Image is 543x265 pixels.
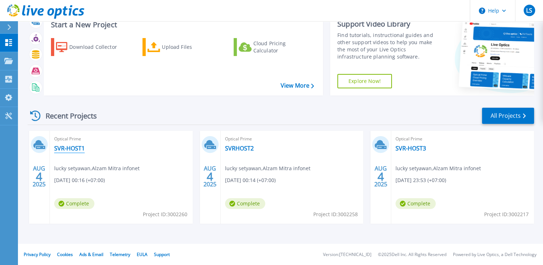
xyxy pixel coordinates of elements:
li: Powered by Live Optics, a Dell Technology [453,252,537,257]
span: Optical Prime [225,135,359,143]
span: 4 [207,173,213,180]
div: Find tutorials, instructional guides and other support videos to help you make the most of your L... [337,32,440,60]
a: Download Collector [51,38,131,56]
span: Project ID: 3002258 [313,210,358,218]
a: SVR-HOST3 [395,145,426,152]
span: 4 [36,173,42,180]
span: lucky setyawan , Alzam Mitra infonet [225,164,310,172]
a: Support [154,251,170,257]
a: EULA [137,251,148,257]
div: Support Video Library [337,19,440,29]
a: Cloud Pricing Calculator [234,38,314,56]
li: © 2025 Dell Inc. All Rights Reserved [378,252,446,257]
span: Complete [225,198,265,209]
span: LS [526,8,532,13]
a: SVRHOST2 [225,145,254,152]
div: AUG 2025 [203,163,217,190]
a: SVR-HOST1 [54,145,85,152]
span: Optical Prime [54,135,188,143]
div: Cloud Pricing Calculator [253,40,311,54]
span: Complete [395,198,436,209]
div: Download Collector [69,40,127,54]
div: Recent Projects [28,107,107,125]
a: Explore Now! [337,74,392,88]
div: Upload Files [162,40,219,54]
span: Optical Prime [395,135,530,143]
a: Cookies [57,251,73,257]
h3: Start a New Project [51,21,314,29]
span: lucky setyawan , Alzam Mitra infonet [395,164,481,172]
a: Privacy Policy [24,251,51,257]
a: View More [281,82,314,89]
a: Upload Files [142,38,223,56]
a: Ads & Email [79,251,103,257]
span: Project ID: 3002260 [143,210,187,218]
div: AUG 2025 [374,163,388,190]
span: [DATE] 23:53 (+07:00) [395,176,446,184]
div: AUG 2025 [32,163,46,190]
span: Project ID: 3002217 [484,210,529,218]
span: [DATE] 00:16 (+07:00) [54,176,105,184]
span: Complete [54,198,94,209]
li: Version: [TECHNICAL_ID] [323,252,371,257]
a: All Projects [482,108,534,124]
a: Telemetry [110,251,130,257]
span: 4 [378,173,384,180]
span: lucky setyawan , Alzam Mitra infonet [54,164,140,172]
span: [DATE] 00:14 (+07:00) [225,176,276,184]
